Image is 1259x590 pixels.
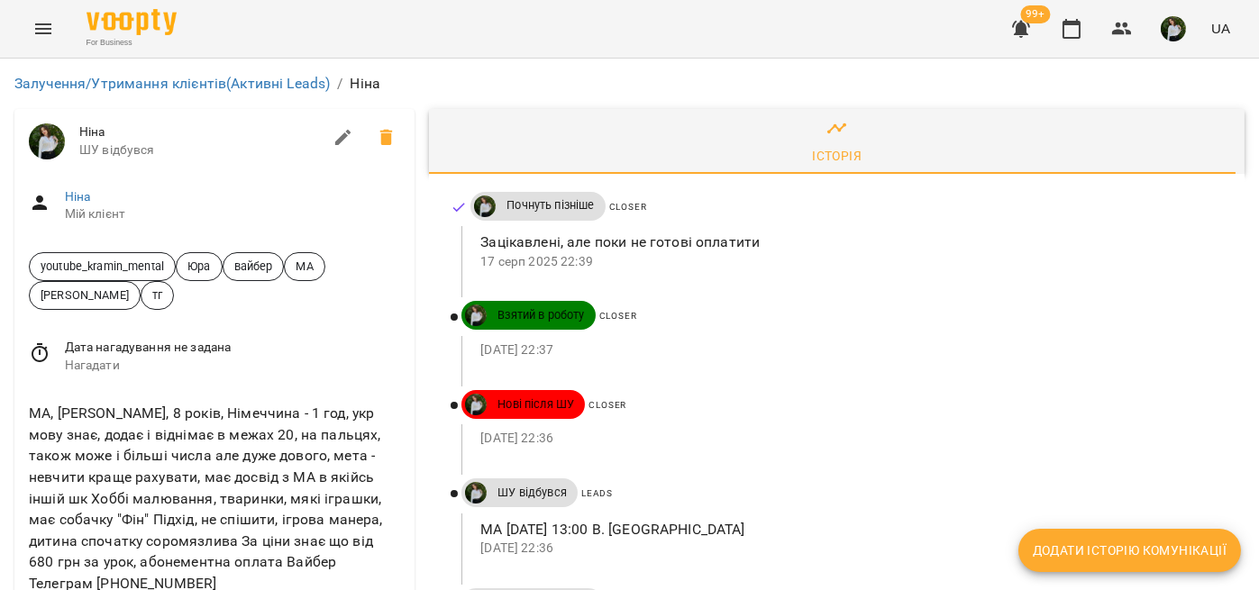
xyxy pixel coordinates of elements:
[30,286,140,304] span: [PERSON_NAME]
[480,519,1216,540] p: МА [DATE] 13:00 В. [GEOGRAPHIC_DATA]
[14,73,1245,95] nav: breadcrumb
[79,123,322,141] span: Ніна
[461,304,487,326] a: ДТ Чавага Вікторія
[487,307,595,323] span: Взятий в роботу
[65,357,401,375] span: Нагадати
[1211,19,1230,38] span: UA
[285,258,324,275] span: МА
[351,73,381,95] p: Ніна
[588,400,626,410] span: Closer
[465,304,487,326] img: ДТ Чавага Вікторія
[480,540,1216,558] p: [DATE] 22:36
[581,488,613,498] span: Leads
[1033,540,1227,561] span: Додати історію комунікації
[461,394,487,415] a: ДТ Чавага Вікторія
[474,195,496,217] img: ДТ Чавага Вікторія
[496,197,605,213] span: Почнуть пізніше
[14,75,330,92] a: Залучення/Утримання клієнтів(Активні Leads)
[1161,16,1186,41] img: 6b662c501955233907b073253d93c30f.jpg
[470,195,496,217] a: ДТ Чавага Вікторія
[141,286,173,304] span: тг
[65,205,401,223] span: Мій клієнт
[465,482,487,504] img: ДТ Чавага Вікторія
[487,485,578,501] span: ШУ відбувся
[79,141,322,159] span: ШУ відбувся
[337,73,342,95] li: /
[465,394,487,415] img: ДТ Чавага Вікторія
[480,253,1216,271] p: 17 серп 2025 22:39
[177,258,221,275] span: Юра
[487,396,585,413] span: Нові після ШУ
[1018,529,1241,572] button: Додати історію комунікації
[224,258,284,275] span: вайбер
[87,9,177,35] img: Voopty Logo
[599,311,637,321] span: Closer
[65,339,401,357] span: Дата нагадування не задана
[22,7,65,50] button: Menu
[480,430,1216,448] p: [DATE] 22:36
[480,231,1216,253] p: Зацікавлені, але поки не готові оплатити
[1021,5,1051,23] span: 99+
[30,258,175,275] span: youtube_kramin_mental
[812,145,862,167] div: Історія
[480,341,1216,359] p: [DATE] 22:37
[609,202,647,212] span: Closer
[87,37,177,49] span: For Business
[65,189,91,204] a: Ніна
[29,123,65,159] img: ДТ Чавага Вікторія
[1204,12,1237,45] button: UA
[461,482,487,504] a: ДТ Чавага Вікторія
